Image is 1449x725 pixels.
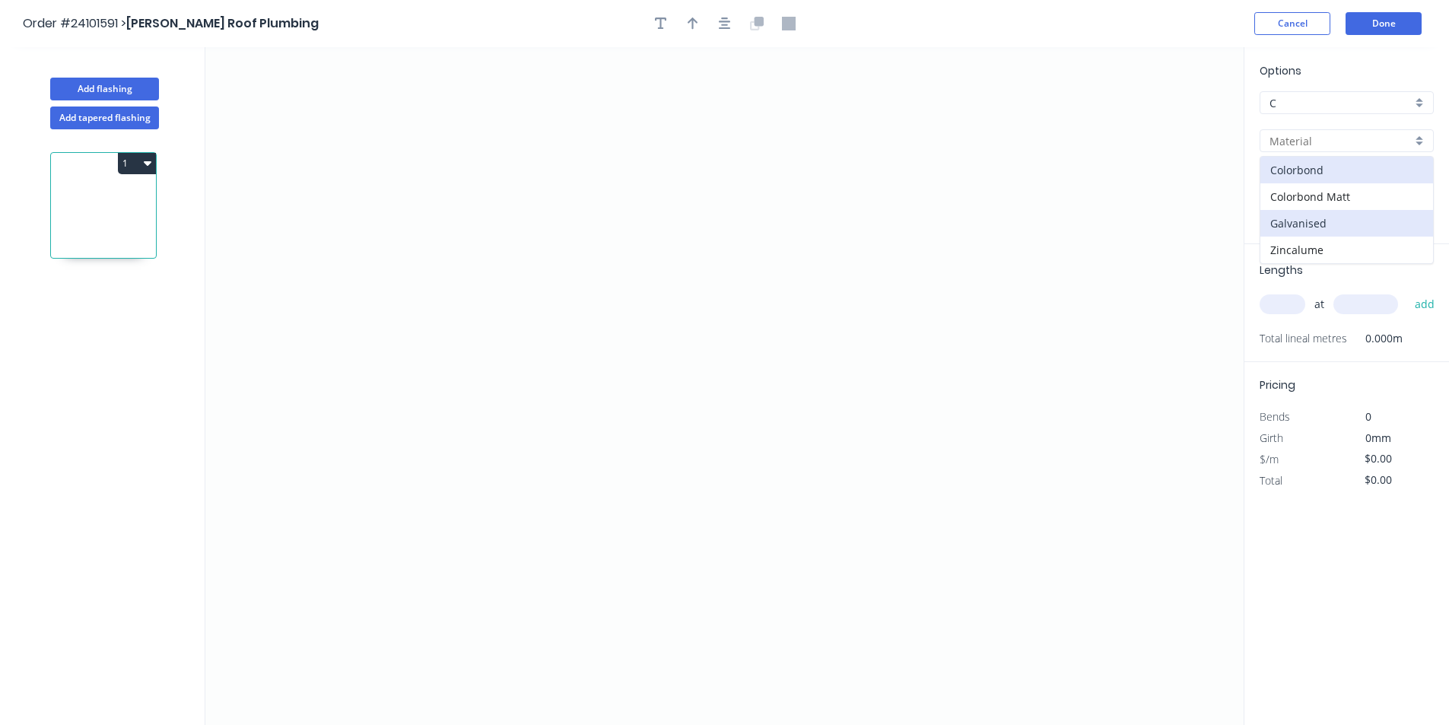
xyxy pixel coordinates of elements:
[1260,237,1433,263] div: Zincalume
[1269,95,1412,111] input: Price level
[1269,133,1412,149] input: Material
[126,14,319,32] span: [PERSON_NAME] Roof Plumbing
[1260,377,1295,393] span: Pricing
[1260,452,1279,466] span: $/m
[1365,409,1371,424] span: 0
[1260,157,1433,183] div: Colorbond
[1254,12,1330,35] button: Cancel
[1260,63,1301,78] span: Options
[1260,409,1290,424] span: Bends
[1365,431,1391,445] span: 0mm
[1346,12,1422,35] button: Done
[118,153,156,174] button: 1
[1260,328,1347,349] span: Total lineal metres
[205,47,1244,725] svg: 0
[23,14,126,32] span: Order #24101591 >
[1407,291,1443,317] button: add
[1260,210,1433,237] div: Galvanised
[50,107,159,129] button: Add tapered flashing
[1260,183,1433,210] div: Colorbond Matt
[50,78,159,100] button: Add flashing
[1260,431,1283,445] span: Girth
[1347,328,1403,349] span: 0.000m
[1314,294,1324,315] span: at
[1260,262,1303,278] span: Lengths
[1260,473,1282,488] span: Total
